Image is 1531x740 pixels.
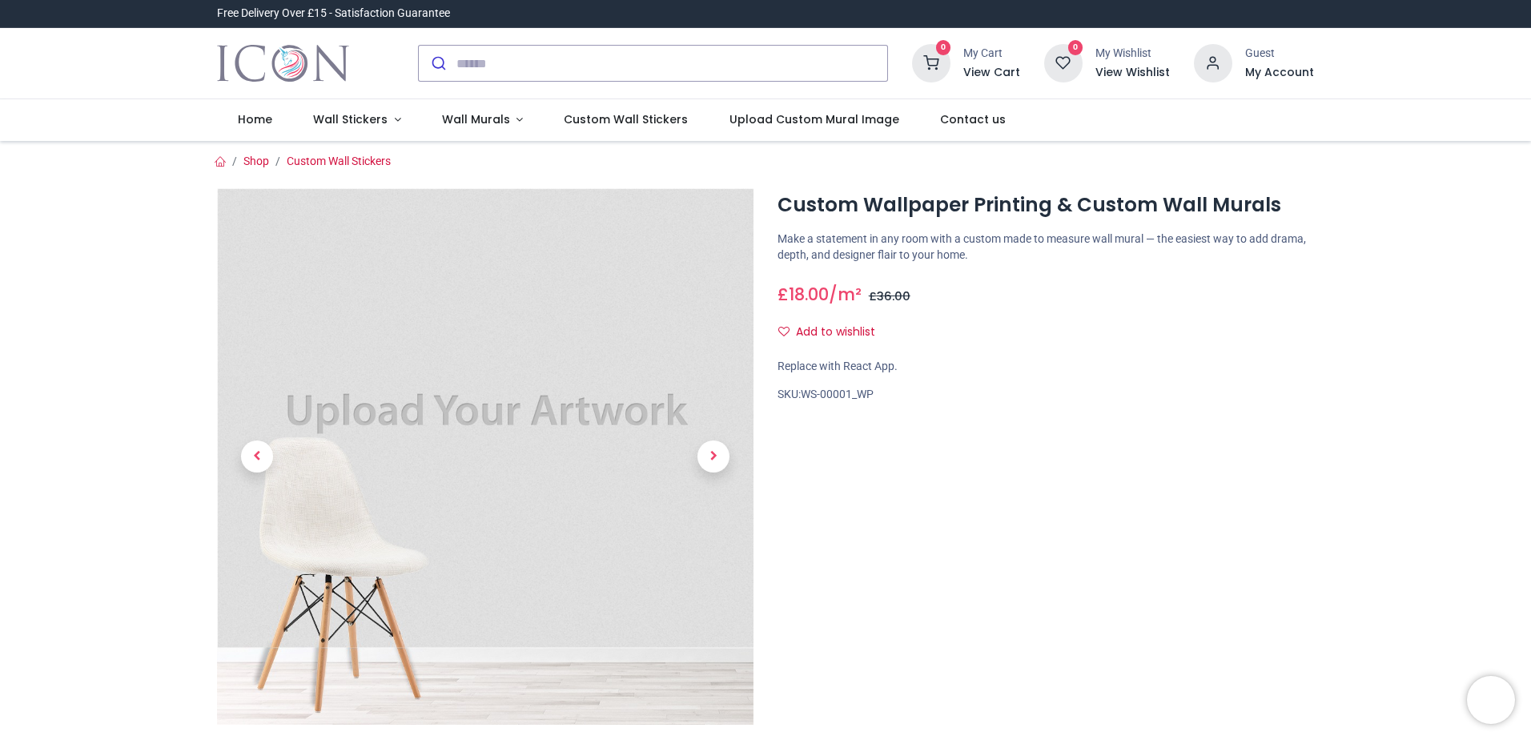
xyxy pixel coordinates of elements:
a: View Cart [963,65,1020,81]
h1: Custom Wallpaper Printing & Custom Wall Murals [778,191,1314,219]
span: Upload Custom Mural Image [729,111,899,127]
a: My Account [1245,65,1314,81]
span: Contact us [940,111,1006,127]
span: £ [869,288,910,304]
div: Replace with React App. [778,359,1314,375]
span: Custom Wall Stickers [564,111,688,127]
a: 0 [1044,56,1083,69]
div: My Cart [963,46,1020,62]
a: Next [673,269,753,645]
span: WS-00001_WP [801,388,874,400]
button: Add to wishlistAdd to wishlist [778,319,889,346]
a: Wall Stickers [292,99,421,141]
span: Wall Murals [442,111,510,127]
a: Wall Murals [421,99,544,141]
span: 36.00 [877,288,910,304]
div: My Wishlist [1095,46,1170,62]
i: Add to wishlist [778,326,790,337]
img: Custom Wallpaper Printing & Custom Wall Murals [217,188,753,725]
iframe: Customer reviews powered by Trustpilot [978,6,1314,22]
span: Wall Stickers [313,111,388,127]
span: /m² [829,283,862,306]
div: Free Delivery Over £15 - Satisfaction Guarantee [217,6,450,22]
p: Make a statement in any room with a custom made to measure wall mural — the easiest way to add dr... [778,231,1314,263]
span: Home [238,111,272,127]
a: Previous [217,269,297,645]
a: Shop [243,155,269,167]
a: 0 [912,56,950,69]
span: Next [697,440,729,473]
span: £ [778,283,829,306]
img: Icon Wall Stickers [217,41,349,86]
div: SKU: [778,387,1314,403]
button: Submit [419,46,456,81]
a: View Wishlist [1095,65,1170,81]
sup: 0 [936,40,951,55]
a: Logo of Icon Wall Stickers [217,41,349,86]
span: 18.00 [789,283,829,306]
div: Guest [1245,46,1314,62]
iframe: Brevo live chat [1467,676,1515,724]
sup: 0 [1068,40,1083,55]
a: Custom Wall Stickers [287,155,391,167]
span: Previous [241,440,273,473]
